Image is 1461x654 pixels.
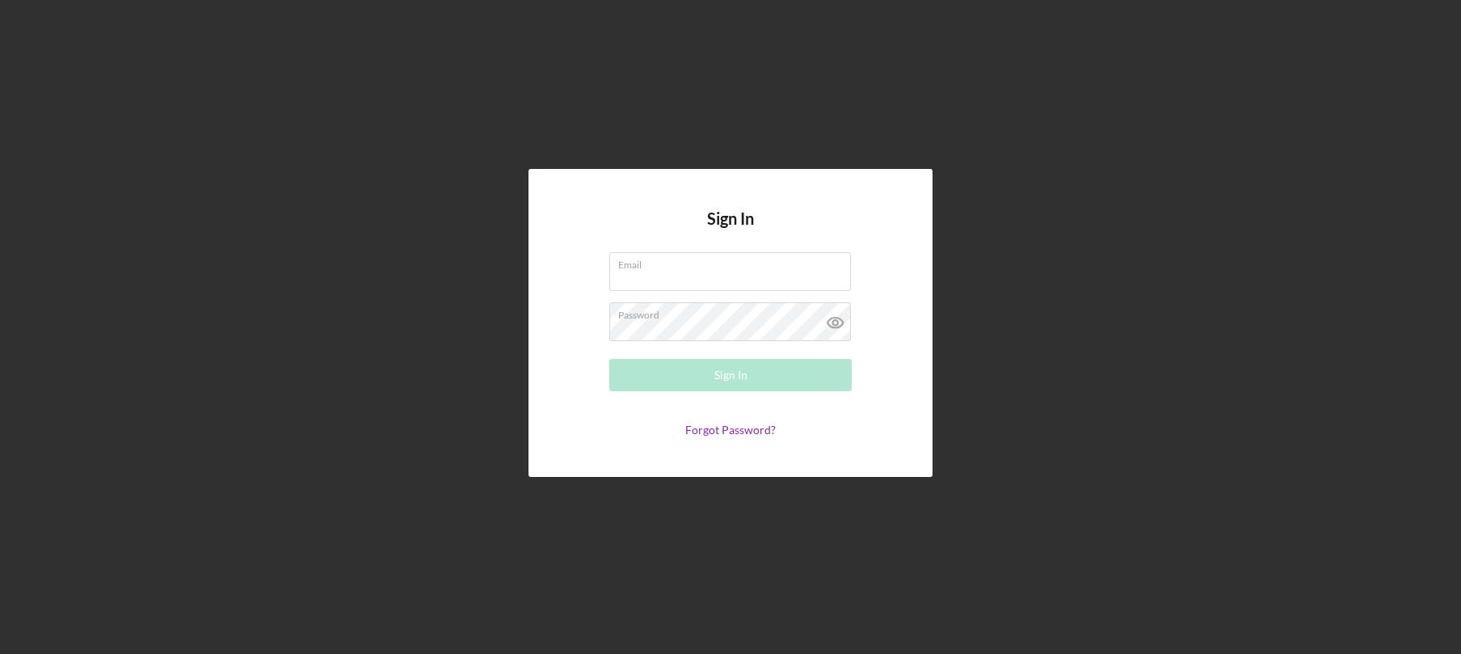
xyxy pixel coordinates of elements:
[618,253,851,271] label: Email
[618,303,851,321] label: Password
[707,209,754,252] h4: Sign In
[685,423,776,437] a: Forgot Password?
[714,359,747,391] div: Sign In
[609,359,852,391] button: Sign In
